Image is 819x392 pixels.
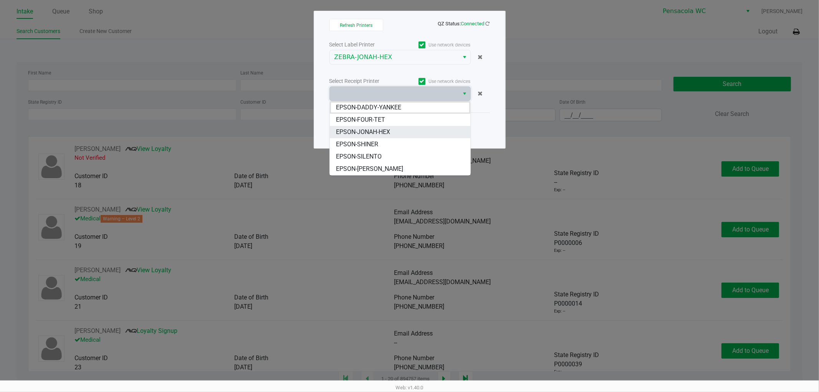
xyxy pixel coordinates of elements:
[336,152,382,161] span: EPSON-SILENTO
[329,19,383,31] button: Refresh Printers
[336,115,385,124] span: EPSON-FOUR-TET
[329,77,400,85] div: Select Receipt Printer
[400,41,471,48] label: Use network devices
[336,164,403,174] span: EPSON-[PERSON_NAME]
[340,23,372,28] span: Refresh Printers
[336,140,378,149] span: EPSON-SHINER
[459,50,470,64] button: Select
[329,41,400,49] div: Select Label Printer
[336,103,401,112] span: EPSON-DADDY-YANKEE
[396,385,424,390] span: Web: v1.40.0
[400,78,471,85] label: Use network devices
[461,21,485,26] span: Connected
[459,87,470,101] button: Select
[336,127,390,137] span: EPSON-JONAH-HEX
[334,53,455,62] span: ZEBRA-JONAH-HEX
[438,21,490,26] span: QZ Status:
